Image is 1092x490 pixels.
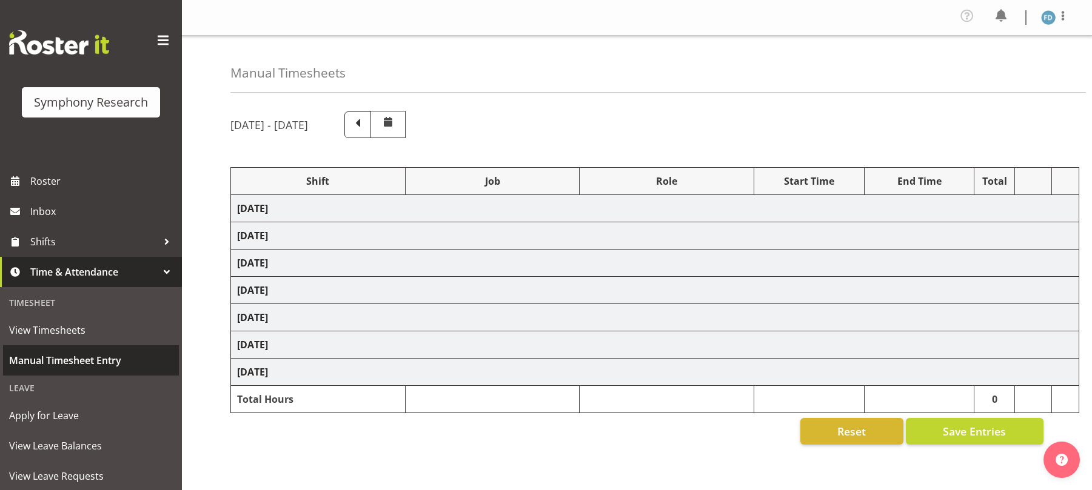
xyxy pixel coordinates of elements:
span: View Leave Requests [9,467,173,485]
h4: Manual Timesheets [230,66,346,80]
a: Apply for Leave [3,400,179,431]
a: View Timesheets [3,315,179,345]
div: End Time [871,174,968,188]
span: Apply for Leave [9,406,173,425]
span: View Leave Balances [9,437,173,455]
td: [DATE] [231,304,1079,331]
span: Time & Attendance [30,263,158,281]
td: 0 [974,386,1015,413]
td: Total Hours [231,386,406,413]
img: foziah-dean1868.jpg [1041,10,1056,25]
img: Rosterit website logo [9,30,109,55]
td: [DATE] [231,250,1079,277]
td: [DATE] [231,359,1079,386]
span: Reset [837,423,866,439]
img: help-xxl-2.png [1056,454,1068,466]
h5: [DATE] - [DATE] [230,118,308,131]
button: Save Entries [906,418,1043,445]
span: Save Entries [943,423,1006,439]
td: [DATE] [231,277,1079,304]
div: Timesheet [3,290,179,315]
span: Inbox [30,202,176,220]
span: View Timesheets [9,321,173,339]
span: Shifts [30,233,158,251]
button: Reset [800,418,903,445]
span: Manual Timesheet Entry [9,351,173,369]
div: Job [412,174,574,188]
a: View Leave Balances [3,431,179,461]
td: [DATE] [231,331,1079,359]
div: Total [980,174,1008,188]
div: Symphony Research [34,93,148,111]
div: Leave [3,376,179,400]
div: Start Time [760,174,858,188]
div: Role [586,174,748,188]
td: [DATE] [231,222,1079,250]
a: Manual Timesheet Entry [3,345,179,376]
td: [DATE] [231,195,1079,222]
span: Roster [30,172,176,190]
div: Shift [237,174,399,188]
